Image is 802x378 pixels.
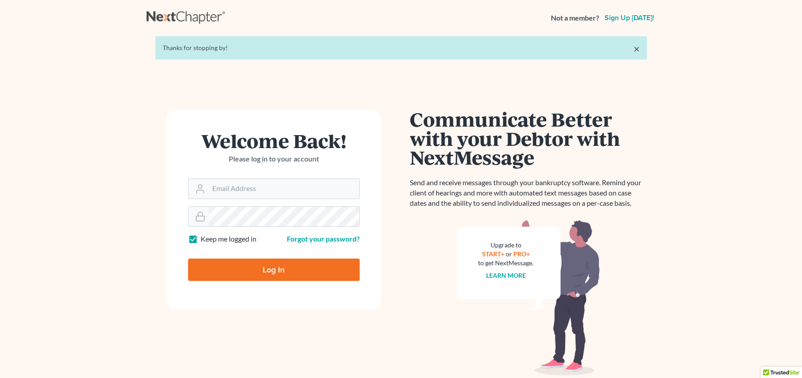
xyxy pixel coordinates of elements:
a: Sign up [DATE]! [603,14,656,21]
div: to get NextMessage. [479,259,534,268]
div: Thanks for stopping by! [163,43,640,52]
img: nextmessage_bg-59042aed3d76b12b5cd301f8e5b87938c9018125f34e5fa2b7a6b67550977c72.svg [457,219,600,376]
input: Log In [188,259,360,281]
input: Email Address [209,179,359,199]
strong: Not a member? [551,13,599,23]
span: or [506,250,512,258]
h1: Communicate Better with your Debtor with NextMessage [410,110,647,167]
a: START+ [482,250,504,258]
a: × [634,43,640,54]
div: Upgrade to [479,241,534,250]
p: Please log in to your account [188,154,360,164]
label: Keep me logged in [201,234,256,244]
p: Send and receive messages through your bankruptcy software. Remind your client of hearings and mo... [410,178,647,208]
a: Forgot your password? [287,234,360,243]
a: Learn more [486,272,526,279]
a: PRO+ [513,250,530,258]
h1: Welcome Back! [188,131,360,150]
